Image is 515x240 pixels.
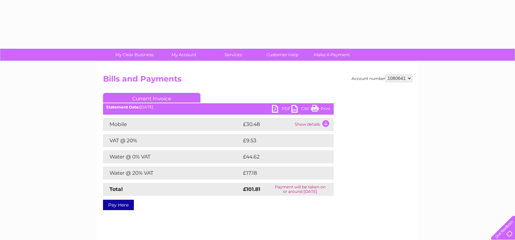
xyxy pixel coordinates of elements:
[241,167,319,180] td: £17.18
[103,134,241,147] td: VAT @ 20%
[267,183,334,196] td: Payment will be taken on or around [DATE]
[103,93,200,103] a: Current Invoice
[103,74,412,87] h2: Bills and Payments
[103,200,134,210] a: Pay Here
[305,49,359,61] a: Make A Payment
[256,49,309,61] a: Customer Help
[241,134,318,147] td: £9.53
[103,118,241,131] td: Mobile
[241,150,321,163] td: £44.62
[109,186,123,192] strong: Total
[293,118,334,131] td: Show details
[103,105,334,109] div: [DATE]
[106,105,140,109] b: Statement Date:
[157,49,211,61] a: My Account
[352,74,412,82] div: Account number
[291,105,311,114] a: CSV
[243,186,260,192] strong: £101.81
[103,167,241,180] td: Water @ 20% VAT
[108,49,161,61] a: My Clear Business
[241,118,293,131] td: £30.48
[272,105,291,114] a: PDF
[206,49,260,61] a: Services
[103,150,241,163] td: Water @ 0% VAT
[311,105,330,114] a: Print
